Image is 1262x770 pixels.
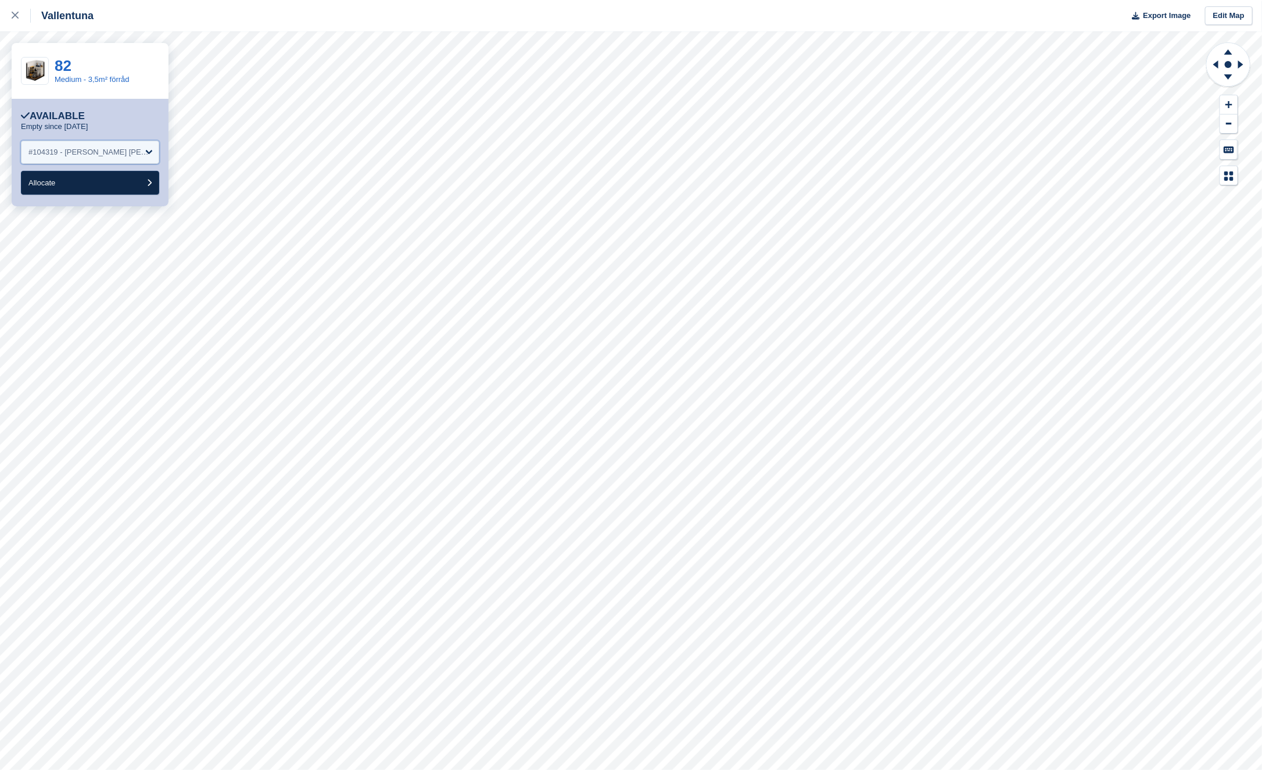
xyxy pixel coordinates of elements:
a: Edit Map [1205,6,1253,26]
a: Medium - 3,5m² förråd [55,75,130,84]
button: Zoom Out [1220,114,1238,134]
div: Available [21,110,85,122]
span: Allocate [28,178,55,187]
button: Allocate [21,171,159,195]
div: Vallentuna [31,9,94,23]
img: Prc.24.5_1%201.png [21,55,48,87]
a: 82 [55,57,71,74]
p: Empty since [DATE] [21,122,88,131]
span: Export Image [1143,10,1191,22]
button: Export Image [1125,6,1191,26]
button: Map Legend [1220,166,1238,185]
button: Zoom In [1220,95,1238,114]
button: Keyboard Shortcuts [1220,140,1238,159]
div: #104319 - [PERSON_NAME] [PERSON_NAME] Chatty [28,146,152,158]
